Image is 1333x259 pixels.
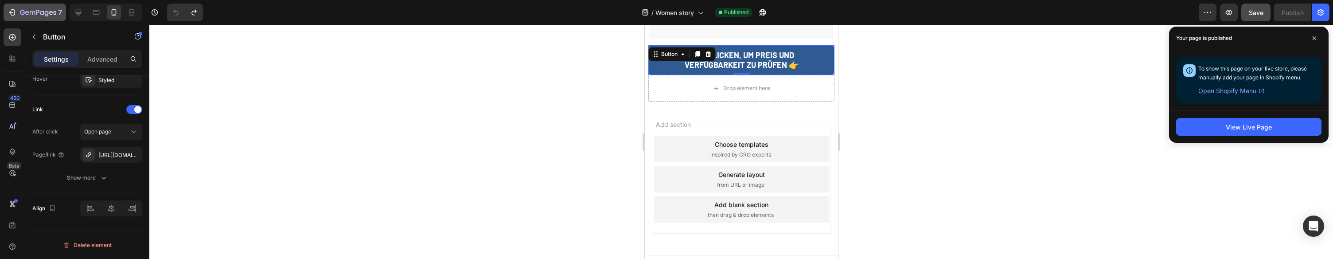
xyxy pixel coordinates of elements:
[58,7,62,18] p: 7
[98,151,140,159] div: [URL][DOMAIN_NAME]
[1176,118,1321,136] button: View Live Page
[32,128,58,136] div: After click
[1198,65,1307,81] span: To show this page on your live store, please manually add your page in Shopify menu.
[32,170,142,186] button: Show more
[4,4,66,21] button: 7
[98,76,140,84] div: Styled
[43,31,118,42] p: Button
[655,8,694,17] span: Women story
[32,151,65,159] div: Page/link
[32,75,48,83] div: Hover
[1282,8,1304,17] div: Publish
[87,55,117,64] p: Advanced
[84,128,111,135] span: Open page
[32,203,58,215] div: Align
[645,25,838,259] iframe: Design area
[63,240,112,251] div: Delete element
[1241,4,1271,21] button: Save
[32,238,142,252] button: Delete element
[32,106,43,114] div: Link
[8,94,21,102] div: 450
[1303,216,1324,237] div: Open Intercom Messenger
[1274,4,1311,21] button: Publish
[44,55,69,64] p: Settings
[1176,34,1232,43] p: Your page is published
[7,162,21,169] div: Beta
[1198,86,1256,96] span: Open Shopify Menu
[651,8,654,17] span: /
[1226,122,1272,132] div: View Live Page
[80,124,142,140] button: Open page
[167,4,203,21] div: Undo/Redo
[1249,9,1263,16] span: Save
[67,173,108,182] div: Show more
[724,8,748,16] span: Published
